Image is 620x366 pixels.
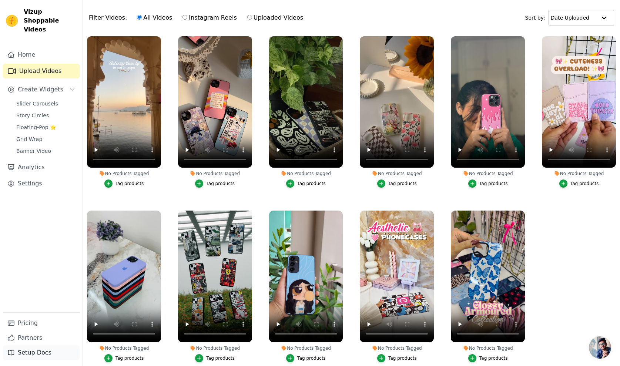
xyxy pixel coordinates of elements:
[247,13,304,23] label: Uploaded Videos
[479,355,508,361] div: Tag products
[377,179,417,188] button: Tag products
[3,47,80,62] a: Home
[16,147,51,155] span: Banner Video
[542,171,616,177] div: No Products Tagged
[360,171,434,177] div: No Products Tagged
[388,181,417,187] div: Tag products
[178,345,252,351] div: No Products Tagged
[115,355,144,361] div: Tag products
[3,82,80,97] button: Create Widgets
[525,10,614,26] div: Sort by:
[468,179,508,188] button: Tag products
[104,354,144,362] button: Tag products
[16,124,56,131] span: Floating-Pop ⭐
[195,354,235,362] button: Tag products
[16,100,58,107] span: Slider Carousels
[87,345,161,351] div: No Products Tagged
[12,122,80,132] a: Floating-Pop ⭐
[3,316,80,330] a: Pricing
[360,345,434,351] div: No Products Tagged
[3,345,80,360] a: Setup Docs
[87,171,161,177] div: No Products Tagged
[12,134,80,144] a: Grid Wrap
[104,179,144,188] button: Tag products
[3,330,80,345] a: Partners
[247,15,252,20] input: Uploaded Videos
[12,110,80,121] a: Story Circles
[297,181,326,187] div: Tag products
[269,171,343,177] div: No Products Tagged
[115,181,144,187] div: Tag products
[18,85,63,94] span: Create Widgets
[297,355,326,361] div: Tag products
[468,354,508,362] button: Tag products
[388,355,417,361] div: Tag products
[16,135,42,143] span: Grid Wrap
[570,181,599,187] div: Tag products
[377,354,417,362] button: Tag products
[286,179,326,188] button: Tag products
[451,345,525,351] div: No Products Tagged
[479,181,508,187] div: Tag products
[3,176,80,191] a: Settings
[195,179,235,188] button: Tag products
[206,181,235,187] div: Tag products
[3,64,80,78] a: Upload Videos
[24,7,77,34] span: Vizup Shoppable Videos
[182,13,237,23] label: Instagram Reels
[178,171,252,177] div: No Products Tagged
[137,13,172,23] label: All Videos
[589,336,611,359] a: Open chat
[3,160,80,175] a: Analytics
[16,112,49,119] span: Story Circles
[559,179,599,188] button: Tag products
[6,15,18,27] img: Vizup
[451,171,525,177] div: No Products Tagged
[12,98,80,109] a: Slider Carousels
[89,9,307,26] div: Filter Videos:
[269,345,343,351] div: No Products Tagged
[182,15,187,20] input: Instagram Reels
[286,354,326,362] button: Tag products
[12,146,80,156] a: Banner Video
[137,15,142,20] input: All Videos
[206,355,235,361] div: Tag products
